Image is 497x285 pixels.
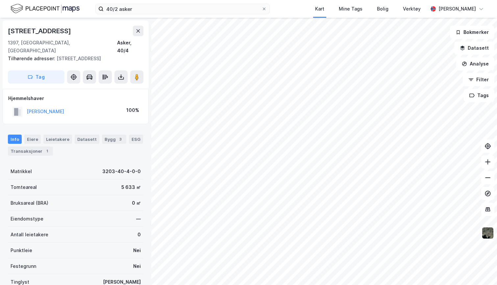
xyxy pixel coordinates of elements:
[403,5,421,13] div: Verktøy
[136,215,141,223] div: —
[450,26,494,39] button: Bokmerker
[44,148,50,154] div: 1
[102,135,126,144] div: Bygg
[117,136,124,142] div: 3
[482,227,494,239] img: 9k=
[8,39,117,55] div: 1397, [GEOGRAPHIC_DATA], [GEOGRAPHIC_DATA]
[454,41,494,55] button: Datasett
[11,231,48,239] div: Antall leietakere
[438,5,476,13] div: [PERSON_NAME]
[463,73,494,86] button: Filter
[11,183,37,191] div: Tomteareal
[75,135,99,144] div: Datasett
[133,246,141,254] div: Nei
[117,39,143,55] div: Asker, 40/4
[8,70,64,84] button: Tag
[8,56,57,61] span: Tilhørende adresser:
[133,262,141,270] div: Nei
[8,94,143,102] div: Hjemmelshaver
[11,199,48,207] div: Bruksareal (BRA)
[8,55,138,63] div: [STREET_ADDRESS]
[464,253,497,285] div: Kontrollprogram for chat
[339,5,362,13] div: Mine Tags
[456,57,494,70] button: Analyse
[129,135,143,144] div: ESG
[43,135,72,144] div: Leietakere
[464,253,497,285] iframe: Chat Widget
[121,183,141,191] div: 5 633 ㎡
[11,215,43,223] div: Eiendomstype
[11,3,80,14] img: logo.f888ab2527a4732fd821a326f86c7f29.svg
[132,199,141,207] div: 0 ㎡
[126,106,139,114] div: 100%
[11,168,32,175] div: Matrikkel
[8,135,22,144] div: Info
[24,135,41,144] div: Eiere
[102,168,141,175] div: 3203-40-4-0-0
[11,262,36,270] div: Festegrunn
[137,231,141,239] div: 0
[377,5,388,13] div: Bolig
[464,89,494,102] button: Tags
[315,5,324,13] div: Kart
[11,246,32,254] div: Punktleie
[104,4,261,14] input: Søk på adresse, matrikkel, gårdeiere, leietakere eller personer
[8,146,53,156] div: Transaksjoner
[8,26,72,36] div: [STREET_ADDRESS]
